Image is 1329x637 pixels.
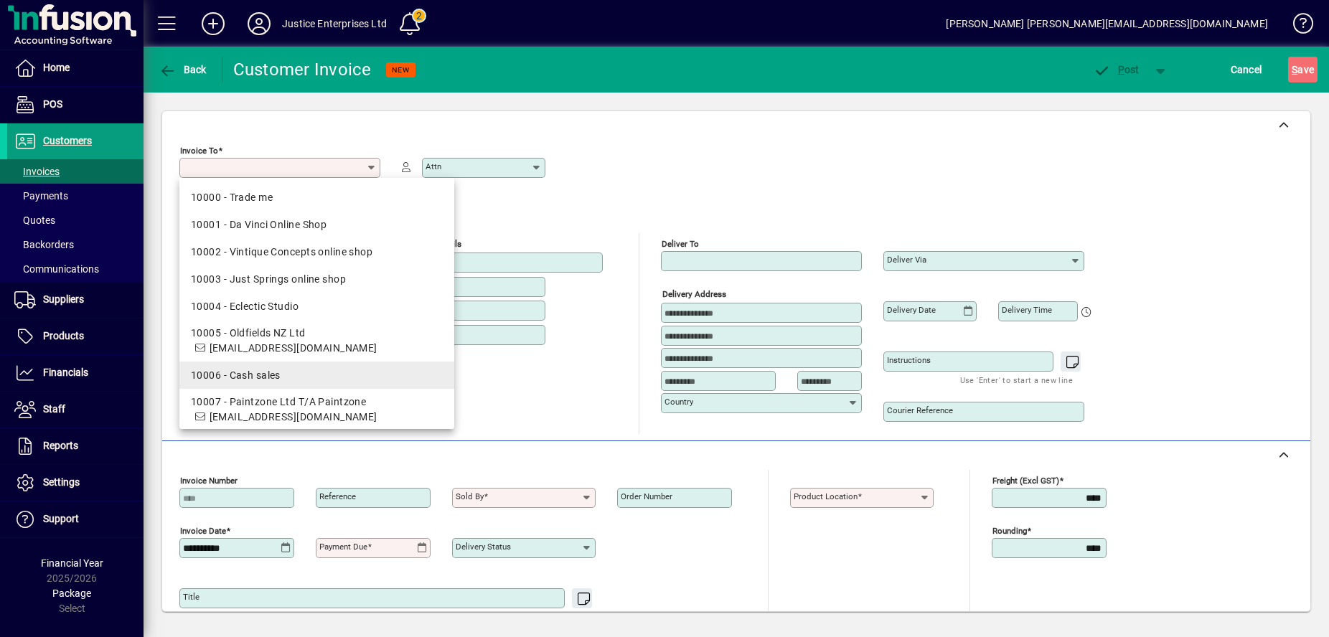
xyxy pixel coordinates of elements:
[41,557,103,569] span: Financial Year
[210,342,377,354] span: [EMAIL_ADDRESS][DOMAIN_NAME]
[191,272,443,287] div: 10003 - Just Springs online shop
[14,239,74,250] span: Backorders
[7,501,144,537] a: Support
[992,526,1027,536] mat-label: Rounding
[7,257,144,281] a: Communications
[43,440,78,451] span: Reports
[191,368,443,383] div: 10006 - Cash sales
[7,50,144,86] a: Home
[43,293,84,305] span: Suppliers
[191,217,443,232] div: 10001 - Da Vinci Online Shop
[392,65,410,75] span: NEW
[887,405,953,415] mat-label: Courier Reference
[1118,64,1124,75] span: P
[179,238,454,265] mat-option: 10002 - Vintique Concepts online shop
[159,64,207,75] span: Back
[1086,57,1147,82] button: Post
[180,476,238,486] mat-label: Invoice number
[191,299,443,314] div: 10004 - Eclectic Studio
[946,12,1268,35] div: [PERSON_NAME] [PERSON_NAME][EMAIL_ADDRESS][DOMAIN_NAME]
[179,389,454,430] mat-option: 10007 - Paintzone Ltd T/A Paintzone
[7,465,144,501] a: Settings
[191,326,443,341] div: 10005 - Oldfields NZ Ltd
[960,372,1073,388] mat-hint: Use 'Enter' to start a new line
[621,491,672,501] mat-label: Order number
[43,98,62,110] span: POS
[179,211,454,238] mat-option: 10001 - Da Vinci Online Shop
[7,184,144,208] a: Payments
[1227,57,1266,82] button: Cancel
[179,265,454,293] mat-option: 10003 - Just Springs online shop
[1093,64,1140,75] span: ost
[43,513,79,524] span: Support
[183,592,199,602] mat-label: Title
[7,355,144,391] a: Financials
[887,255,926,265] mat-label: Deliver via
[282,12,387,35] div: Justice Enterprises Ltd
[236,11,282,37] button: Profile
[7,87,144,123] a: POS
[52,588,91,599] span: Package
[190,11,236,37] button: Add
[887,355,931,365] mat-label: Instructions
[7,282,144,318] a: Suppliers
[191,190,443,205] div: 10000 - Trade me
[191,395,443,410] div: 10007 - Paintzone Ltd T/A Paintzone
[7,232,144,257] a: Backorders
[43,403,65,415] span: Staff
[1292,64,1297,75] span: S
[43,367,88,378] span: Financials
[456,491,484,501] mat-label: Sold by
[1002,305,1052,315] mat-label: Delivery time
[179,362,454,389] mat-option: 10006 - Cash sales
[233,58,372,81] div: Customer Invoice
[1288,57,1318,82] button: Save
[7,208,144,232] a: Quotes
[1231,58,1262,81] span: Cancel
[664,397,693,407] mat-label: Country
[43,476,80,488] span: Settings
[1292,58,1314,81] span: ave
[7,428,144,464] a: Reports
[456,542,511,552] mat-label: Delivery status
[144,57,222,82] app-page-header-button: Back
[1282,3,1311,49] a: Knowledge Base
[14,166,60,177] span: Invoices
[14,263,99,275] span: Communications
[7,392,144,428] a: Staff
[7,159,144,184] a: Invoices
[155,57,210,82] button: Back
[319,542,367,552] mat-label: Payment due
[179,293,454,320] mat-option: 10004 - Eclectic Studio
[179,320,454,362] mat-option: 10005 - Oldfields NZ Ltd
[992,476,1059,486] mat-label: Freight (excl GST)
[14,214,55,226] span: Quotes
[471,608,584,625] mat-hint: Use 'Enter' to start a new line
[180,526,226,536] mat-label: Invoice date
[210,411,377,423] span: [EMAIL_ADDRESS][DOMAIN_NAME]
[794,491,858,501] mat-label: Product location
[14,190,68,202] span: Payments
[7,318,144,354] a: Products
[43,62,70,73] span: Home
[319,491,356,501] mat-label: Reference
[887,305,936,315] mat-label: Delivery date
[191,245,443,260] div: 10002 - Vintique Concepts online shop
[179,184,454,211] mat-option: 10000 - Trade me
[662,239,699,249] mat-label: Deliver To
[43,330,84,341] span: Products
[43,135,92,146] span: Customers
[180,146,218,156] mat-label: Invoice To
[426,161,441,171] mat-label: Attn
